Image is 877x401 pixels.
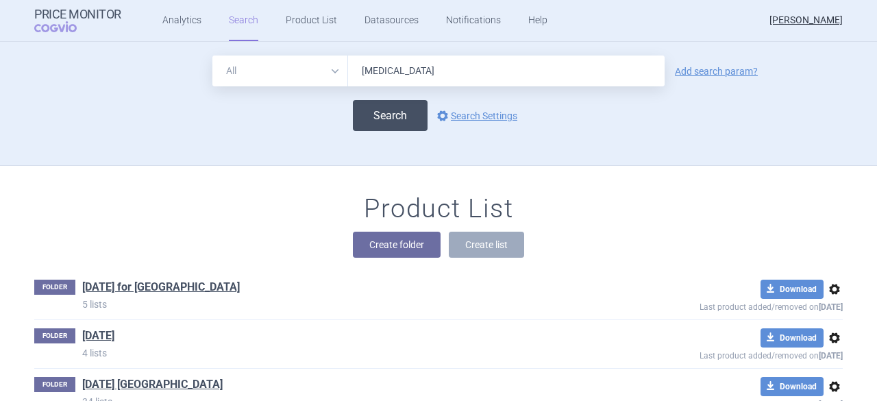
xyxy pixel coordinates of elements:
p: Last product added/removed on [600,348,843,361]
button: Download [761,280,824,299]
p: FOLDER [34,280,75,295]
span: COGVIO [34,21,96,32]
a: [DATE] for [GEOGRAPHIC_DATA] [82,280,240,295]
strong: [DATE] [819,302,843,312]
button: Download [761,328,824,348]
h1: 16/01/2025 [82,328,114,346]
strong: [DATE] [819,351,843,361]
button: Create list [449,232,524,258]
h1: 17/07/2025 Beksultan [82,377,223,395]
a: [DATE] [82,328,114,343]
a: [DATE] [GEOGRAPHIC_DATA] [82,377,223,392]
strong: Price Monitor [34,8,121,21]
h1: Product List [364,193,513,225]
p: FOLDER [34,377,75,392]
p: Last product added/removed on [600,299,843,312]
p: FOLDER [34,328,75,343]
a: Price MonitorCOGVIO [34,8,121,34]
a: Search Settings [434,108,517,124]
button: Search [353,100,428,131]
button: Download [761,377,824,396]
p: 4 lists [82,346,600,360]
p: 5 lists [82,297,600,311]
button: Create folder [353,232,441,258]
a: Add search param? [675,66,758,76]
h1: 09/09/2025 for Beksultan [82,280,240,297]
